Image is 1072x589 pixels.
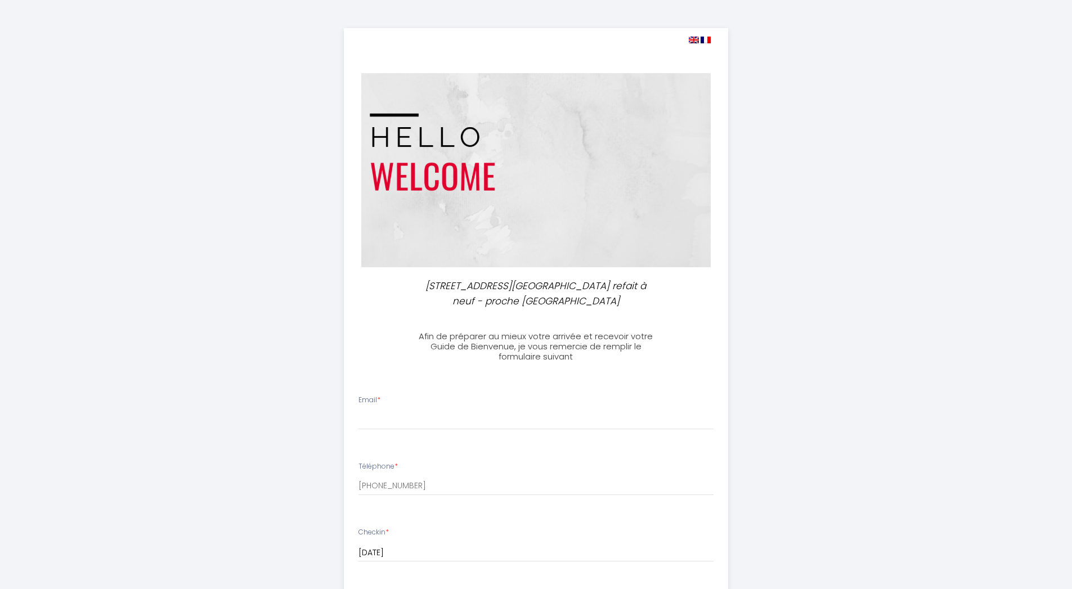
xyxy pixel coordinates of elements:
[701,37,711,43] img: fr.png
[411,331,661,362] h3: Afin de préparer au mieux votre arrivée et recevoir votre Guide de Bienvenue, je vous remercie de...
[358,395,380,406] label: Email
[416,278,657,308] p: [STREET_ADDRESS][GEOGRAPHIC_DATA] refait à neuf - proche [GEOGRAPHIC_DATA]
[358,527,389,538] label: Checkin
[689,37,699,43] img: en.png
[358,461,398,472] label: Téléphone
